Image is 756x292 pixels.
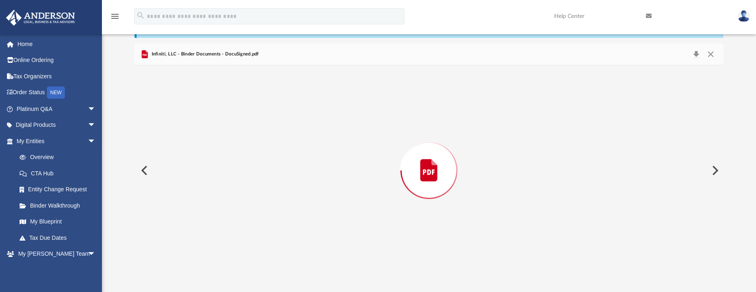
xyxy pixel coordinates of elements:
span: arrow_drop_down [88,101,104,117]
a: Overview [11,149,108,166]
i: menu [110,11,120,21]
div: Preview [135,44,723,276]
a: Order StatusNEW [6,84,108,101]
img: Anderson Advisors Platinum Portal [4,10,77,26]
a: Tax Due Dates [11,230,108,246]
button: Download [689,49,703,60]
span: arrow_drop_down [88,246,104,263]
a: My [PERSON_NAME] Team [11,262,100,288]
a: CTA Hub [11,165,108,181]
a: menu [110,15,120,21]
button: Previous File [135,159,153,182]
a: Online Ordering [6,52,108,69]
button: Next File [705,159,723,182]
a: Binder Walkthrough [11,197,108,214]
i: search [136,11,145,20]
div: NEW [47,86,65,99]
a: My Entitiesarrow_drop_down [6,133,108,149]
a: My Blueprint [11,214,104,230]
a: Tax Organizers [6,68,108,84]
a: Home [6,36,108,52]
a: Entity Change Request [11,181,108,198]
button: Close [703,49,718,60]
img: User Pic [738,10,750,22]
a: Platinum Q&Aarrow_drop_down [6,101,108,117]
a: Digital Productsarrow_drop_down [6,117,108,133]
span: arrow_drop_down [88,117,104,134]
a: My [PERSON_NAME] Teamarrow_drop_down [6,246,104,262]
span: Infiniti, LLC - Binder Documents - DocuSigned.pdf [150,51,259,58]
span: arrow_drop_down [88,133,104,150]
